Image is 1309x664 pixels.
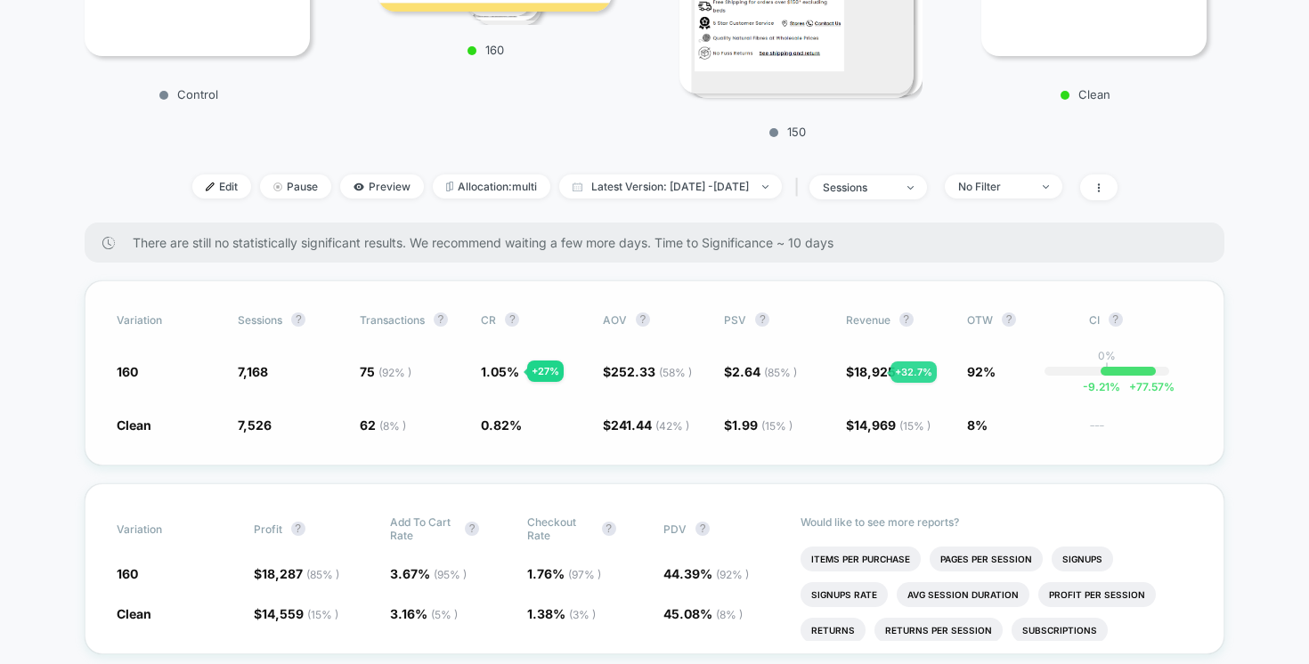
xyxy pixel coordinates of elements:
[254,566,339,581] span: $
[1129,380,1136,393] span: +
[291,312,305,327] button: ?
[340,174,424,198] span: Preview
[1052,547,1113,571] li: Signups
[568,568,601,581] span: ( 97 % )
[1109,312,1123,327] button: ?
[238,364,268,379] span: 7,168
[1012,618,1108,643] li: Subscriptions
[791,174,809,200] span: |
[117,606,151,621] span: Clean
[481,364,519,379] span: 1.05 %
[801,582,888,607] li: Signups Rate
[117,312,215,327] span: Variation
[603,417,689,433] span: $
[761,419,793,433] span: ( 15 % )
[846,313,890,327] span: Revenue
[1038,582,1156,607] li: Profit Per Session
[369,43,603,57] p: 160
[434,312,448,327] button: ?
[823,181,894,194] div: sessions
[846,364,932,379] span: $
[360,417,406,433] span: 62
[897,582,1029,607] li: Avg Session Duration
[527,566,601,581] span: 1.76 %
[602,522,616,536] button: ?
[671,125,905,139] p: 150
[1098,349,1116,362] p: 0%
[655,419,689,433] span: ( 42 % )
[801,547,921,571] li: Items Per Purchase
[762,185,768,189] img: end
[1043,185,1049,189] img: end
[1105,362,1109,376] p: |
[636,312,650,327] button: ?
[724,313,746,327] span: PSV
[527,360,564,382] div: + 27 %
[433,174,550,198] span: Allocation: multi
[1083,380,1120,393] span: -9.21 %
[716,568,749,581] span: ( 92 % )
[899,419,931,433] span: ( 15 % )
[260,174,331,198] span: Pause
[611,417,689,433] span: 241.44
[481,313,496,327] span: CR
[899,312,914,327] button: ?
[732,364,797,379] span: 2.64
[133,235,1189,250] span: There are still no statistically significant results. We recommend waiting a few more days . Time...
[117,566,138,581] span: 160
[907,186,914,190] img: end
[306,568,339,581] span: ( 85 % )
[117,417,151,433] span: Clean
[958,180,1029,193] div: No Filter
[854,417,931,433] span: 14,969
[854,364,932,379] span: 18,925
[1089,312,1187,327] span: CI
[899,366,932,379] span: ( 85 % )
[390,606,458,621] span: 3.16 %
[559,174,782,198] span: Latest Version: [DATE] - [DATE]
[262,606,338,621] span: 14,559
[481,417,522,433] span: 0.82 %
[446,182,453,191] img: rebalance
[262,566,339,581] span: 18,287
[378,366,411,379] span: ( 92 % )
[967,364,996,379] span: 92%
[663,566,749,581] span: 44.39 %
[603,364,692,379] span: $
[360,313,425,327] span: Transactions
[465,522,479,536] button: ?
[695,522,710,536] button: ?
[390,515,456,542] span: Add To Cart Rate
[390,566,467,581] span: 3.67 %
[764,366,797,379] span: ( 85 % )
[360,364,411,379] span: 75
[291,522,305,536] button: ?
[755,312,769,327] button: ?
[716,608,743,621] span: ( 8 % )
[238,417,272,433] span: 7,526
[206,182,215,191] img: edit
[611,364,692,379] span: 252.33
[659,366,692,379] span: ( 58 % )
[307,608,338,621] span: ( 15 % )
[192,174,251,198] span: Edit
[117,364,138,379] span: 160
[603,313,627,327] span: AOV
[663,522,687,536] span: PDV
[573,182,582,191] img: calendar
[801,618,866,643] li: Returns
[972,87,1198,101] p: Clean
[254,522,282,536] span: Profit
[967,417,988,433] span: 8%
[569,608,596,621] span: ( 3 % )
[724,364,797,379] span: $
[1089,420,1192,433] span: ---
[967,312,1065,327] span: OTW
[431,608,458,621] span: ( 5 % )
[117,515,215,542] span: Variation
[434,568,467,581] span: ( 95 % )
[505,312,519,327] button: ?
[1120,380,1175,393] span: 77.57 %
[527,515,593,542] span: Checkout Rate
[732,417,793,433] span: 1.99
